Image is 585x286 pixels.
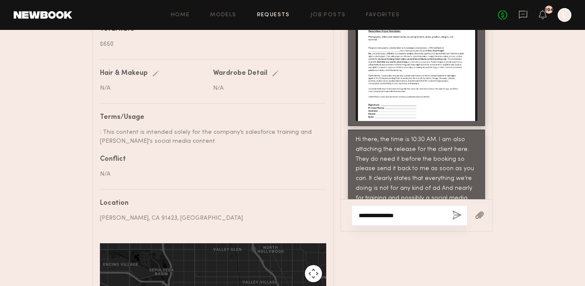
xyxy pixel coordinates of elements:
[171,12,190,18] a: Home
[100,156,320,163] div: Conflict
[100,170,320,179] div: N/A
[257,12,290,18] a: Requests
[100,214,320,223] div: [PERSON_NAME], CA 91423, [GEOGRAPHIC_DATA]
[100,84,207,93] div: N/A
[366,12,400,18] a: Favorites
[558,8,571,22] a: L
[100,70,148,77] div: Hair & Makeup
[100,114,320,121] div: Terms/Usage
[100,40,320,49] div: $650
[310,12,346,18] a: Job Posts
[100,128,320,146] div: : This content is intended solely for the company’s salesforce training and [PERSON_NAME]'s socia...
[213,84,320,93] div: N/A
[100,200,320,207] div: Location
[545,8,553,12] div: 104
[210,12,236,18] a: Models
[305,265,322,282] button: Map camera controls
[213,70,267,77] div: Wardrobe Detail
[356,135,477,233] div: Hi there, the time is 10:30 AM. I am also attaching the release for the client here. They do need...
